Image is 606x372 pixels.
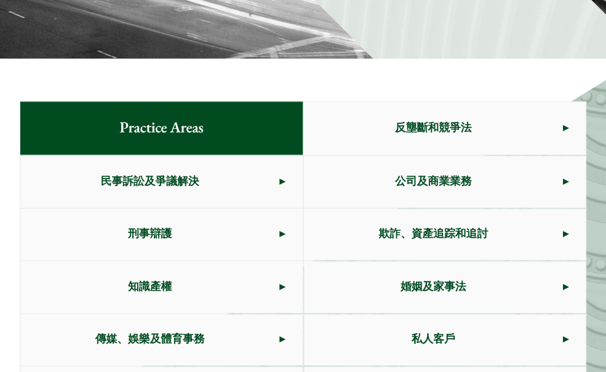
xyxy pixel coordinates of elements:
[304,261,563,313] span: 婚姻及家事法
[304,102,563,154] span: 反壟斷和競爭法
[20,156,279,208] span: 民事訴訟及爭議解決
[102,102,221,155] span: Practice Areas
[304,209,586,261] a: 欺詐、資產追踪和追討
[20,314,303,366] a: 傳媒、娛樂及體育事務
[20,261,303,313] a: 知識產權
[304,102,586,155] a: 反壟斷和競爭法
[304,314,563,366] span: 私人客戶
[20,261,279,313] span: 知識產權
[20,209,303,261] a: 刑事辯護
[304,156,563,208] span: 公司及商業業務
[304,209,563,261] span: 欺詐、資產追踪和追討
[304,314,586,366] a: 私人客戶
[20,156,303,208] a: 民事訴訟及爭議解決
[20,314,279,366] span: 傳媒、娛樂及體育事務
[304,261,586,313] a: 婚姻及家事法
[20,209,279,261] span: 刑事辯護
[304,156,586,208] a: 公司及商業業務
